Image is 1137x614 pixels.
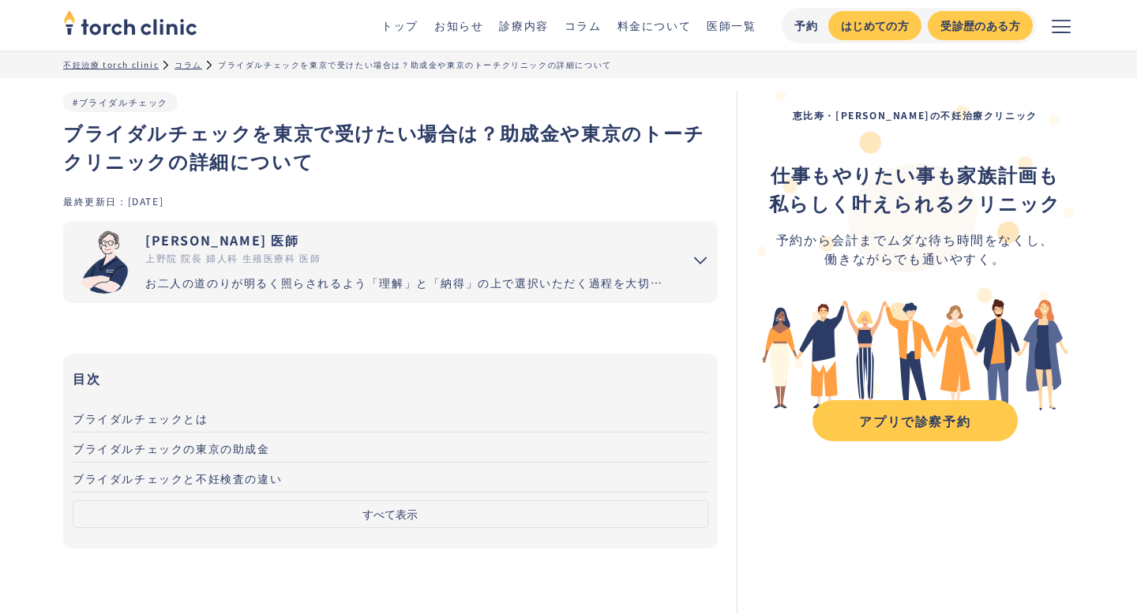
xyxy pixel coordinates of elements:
[794,17,819,34] div: 予約
[145,275,670,291] div: お二人の道のりが明るく照らされるよう「理解」と「納得」の上で選択いただく過程を大切にしています。エビデンスに基づいた高水準の医療提供により「幸せな家族計画の実現」をお手伝いさせていただきます。
[73,500,708,528] button: すべて表示
[793,108,1038,122] strong: 恵比寿・[PERSON_NAME]の不妊治療クリニック
[812,400,1018,441] a: アプリで診察予約
[928,11,1033,40] a: 受診歴のある方
[617,17,692,33] a: 料金について
[145,251,670,265] div: 上野院 院長 婦人科 生殖医療科 医師
[63,11,197,39] a: home
[73,95,168,108] a: #ブライダルチェック
[174,58,202,70] a: コラム
[707,17,756,33] a: 医師一覧
[63,221,718,303] summary: 市山 卓彦 [PERSON_NAME] 医師 上野院 院長 婦人科 生殖医療科 医師 お二人の道のりが明るく照らされるよう「理解」と「納得」の上で選択いただく過程を大切にしています。エビデンスに...
[841,17,909,34] div: はじめての方
[63,58,159,70] a: 不妊治療 torch clinic
[63,58,1074,70] ul: パンくずリスト
[145,230,670,249] div: [PERSON_NAME] 医師
[769,230,1061,268] div: 予約から会計までムダな待ち時間をなくし、 働きながらでも通いやすく。
[434,17,483,33] a: お知らせ
[73,462,708,492] a: ブライダルチェックと不妊検査の違い
[73,410,208,426] span: ブライダルチェックとは
[565,17,602,33] a: コラム
[128,194,164,208] div: [DATE]
[73,440,270,456] span: ブライダルチェックの東京の助成金
[828,11,921,40] a: はじめての方
[940,17,1020,34] div: 受診歴のある方
[73,230,136,294] img: 市山 卓彦
[63,5,197,39] img: torch clinic
[771,160,1059,188] strong: 仕事もやりたい事も家族計画も
[769,160,1061,217] div: ‍ ‍
[63,194,128,208] div: 最終更新日：
[827,411,1004,430] div: アプリで診察予約
[73,432,708,462] a: ブライダルチェックの東京の助成金
[499,17,548,33] a: 診療内容
[73,366,708,390] h3: 目次
[769,189,1061,216] strong: 私らしく叶えられるクリニック
[218,58,612,70] div: ブライダルチェックを東京で受けたい場合は？助成金や東京のトーチクリニックの詳細について
[381,17,418,33] a: トップ
[63,118,718,175] h1: ブライダルチェックを東京で受けたい場合は？助成金や東京のトーチクリニックの詳細について
[73,402,708,432] a: ブライダルチェックとは
[73,470,282,486] span: ブライダルチェックと不妊検査の違い
[63,221,670,303] a: [PERSON_NAME] 医師 上野院 院長 婦人科 生殖医療科 医師 お二人の道のりが明るく照らされるよう「理解」と「納得」の上で選択いただく過程を大切にしています。エビデンスに基づいた高水...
